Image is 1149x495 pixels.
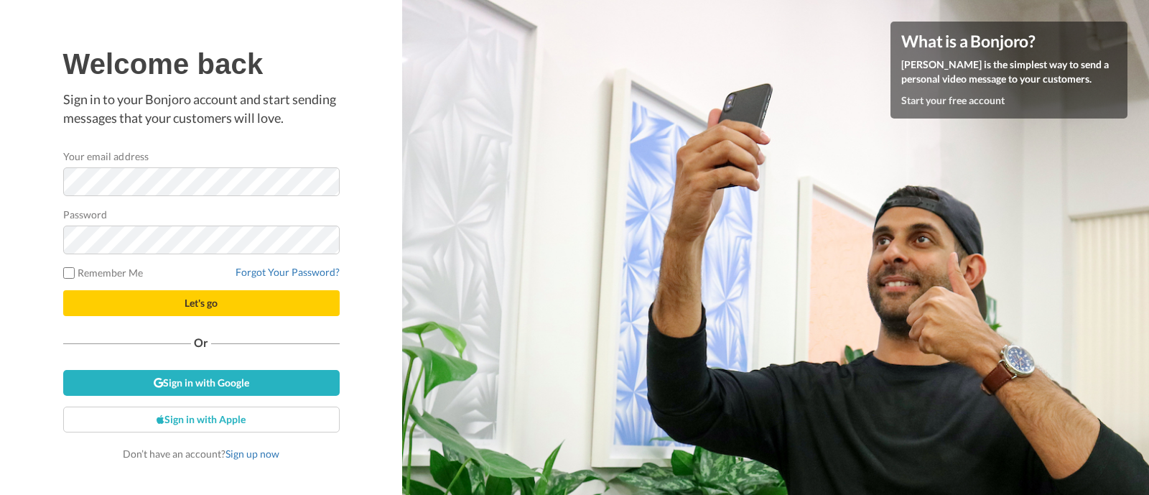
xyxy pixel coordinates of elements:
a: Sign in with Google [63,370,340,396]
p: Sign in to your Bonjoro account and start sending messages that your customers will love. [63,91,340,127]
a: Start your free account [901,94,1005,106]
a: Forgot Your Password? [236,266,340,278]
span: Or [191,338,211,348]
input: Remember Me [63,267,75,279]
h4: What is a Bonjoro? [901,32,1117,50]
span: Don’t have an account? [123,448,279,460]
label: Your email address [63,149,149,164]
span: Let's go [185,297,218,309]
a: Sign up now [225,448,279,460]
button: Let's go [63,290,340,316]
h1: Welcome back [63,48,340,80]
p: [PERSON_NAME] is the simplest way to send a personal video message to your customers. [901,57,1117,86]
label: Remember Me [63,265,144,280]
a: Sign in with Apple [63,407,340,432]
label: Password [63,207,108,222]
